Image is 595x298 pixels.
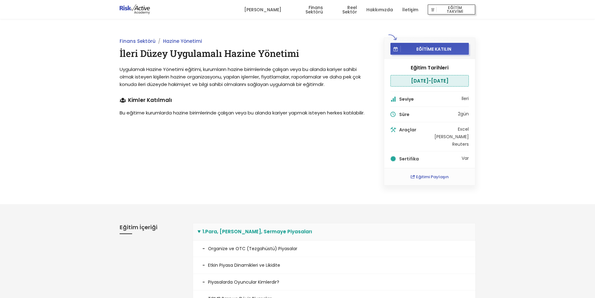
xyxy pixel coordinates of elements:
a: İletişim [402,0,418,19]
li: Excel [434,127,469,131]
a: Hazine Yönetimi [163,38,202,44]
h4: Kimler Katılmalı [120,98,370,103]
h4: Eğitim Tarihleri [390,65,469,70]
a: EĞİTİM TAKVİMİ [428,0,475,19]
span: EĞİTİME KATILIN [401,46,467,52]
h5: Seviye [399,97,460,101]
h3: Eğitim İçeriği [120,223,183,234]
li: [DATE] - [DATE] [390,75,469,87]
p: Bu eğitime kurumlarda hazine birimlerinde çalışan veya bu alanda kariyer yapmak isteyen herkes ka... [120,109,370,117]
a: [PERSON_NAME] [244,0,281,19]
li: 2 gün [390,112,469,122]
a: Finans Sektörü [120,38,156,44]
li: [PERSON_NAME] [434,134,469,139]
img: logo-dark.png [120,4,150,14]
button: EĞİTİME KATILIN [390,43,469,55]
li: Var [390,156,469,162]
a: Hakkımızda [366,0,393,19]
h5: Araçlar [399,128,433,132]
h5: Sertifika [399,157,460,161]
li: Organize ve OTC (Tezgahüstü) Piyasalar [193,240,475,257]
a: Finans Sektörü [291,0,323,19]
span: EĞİTİM TAKVİMİ [437,5,473,14]
summary: 1.Para, [PERSON_NAME], Sermaye Piyasaları [193,223,475,240]
span: Uygulamalı Hazine Yönetimi eğitimi, kurumların hazine birimlerinde çalışan veya bu alanda kariyer... [120,66,361,88]
button: EĞİTİM TAKVİMİ [428,4,475,15]
li: İleri [390,96,469,107]
h5: Süre [399,112,457,117]
li: Reuters [434,142,469,146]
li: Piyasalarda Oyuncular Kimlerdir? [193,274,475,290]
li: Etkin Piyasa Dinamikleri ve Likidite [193,257,475,274]
a: Eğitimi Paylaşın [411,174,449,180]
a: Reel Sektör [332,0,357,19]
h1: İleri Düzey Uygulamalı Hazine Yönetimi [120,47,370,59]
